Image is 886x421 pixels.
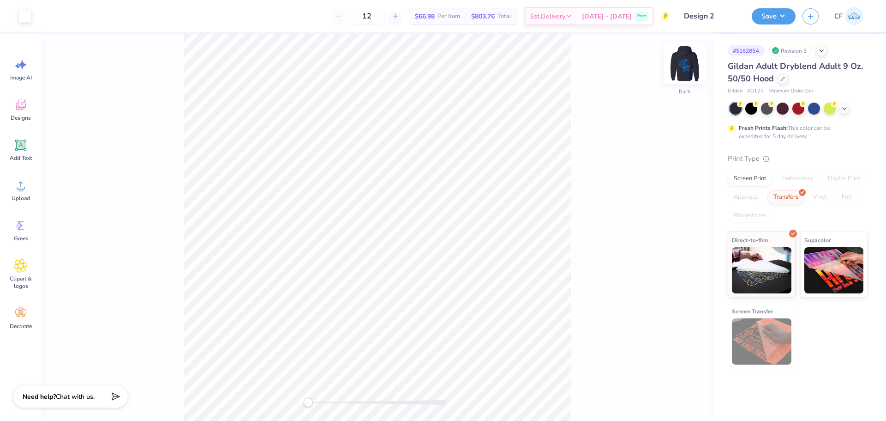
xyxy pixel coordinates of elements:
span: $66.98 [415,12,435,21]
span: CF [834,11,843,22]
div: Vinyl [807,190,833,204]
input: – – [349,8,385,24]
span: Direct-to-film [732,235,768,245]
img: Direct-to-film [732,247,791,293]
span: Clipart & logos [6,275,36,290]
div: Revision 3 [769,45,812,56]
div: # 516285A [728,45,765,56]
div: This color can be expedited for 5 day delivery. [739,124,852,140]
div: Back [679,87,691,96]
span: Est. Delivery [530,12,565,21]
div: Transfers [767,190,804,204]
div: Embroidery [775,172,819,186]
span: Supacolor [804,235,831,245]
span: Screen Transfer [732,306,773,316]
div: Applique [728,190,765,204]
span: Add Text [10,154,32,162]
span: Greek [14,235,28,242]
span: Gildan [728,87,742,95]
span: $803.76 [471,12,495,21]
img: Screen Transfer [732,318,791,365]
span: Gildan Adult Dryblend Adult 9 Oz. 50/50 Hood [728,61,863,84]
span: Per Item [437,12,460,21]
div: Print Type [728,153,868,164]
span: Designs [11,114,31,122]
span: [DATE] - [DATE] [582,12,632,21]
div: Foil [836,190,857,204]
div: Rhinestones [728,209,772,223]
div: Digital Print [822,172,867,186]
div: Screen Print [728,172,772,186]
span: Free [637,13,646,19]
button: Save [752,8,796,24]
img: Back [666,44,703,81]
span: Minimum Order: 24 + [768,87,814,95]
strong: Fresh Prints Flash: [739,124,788,132]
div: Accessibility label [304,398,313,407]
span: Total [497,12,511,21]
img: Supacolor [804,247,864,293]
strong: Need help? [23,392,56,401]
span: Upload [12,195,30,202]
span: Decorate [10,323,32,330]
img: Cholo Fernandez [845,7,863,25]
a: CF [830,7,868,25]
span: Chat with us. [56,392,95,401]
span: Image AI [10,74,32,81]
span: # G125 [747,87,764,95]
input: Untitled Design [677,7,745,25]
